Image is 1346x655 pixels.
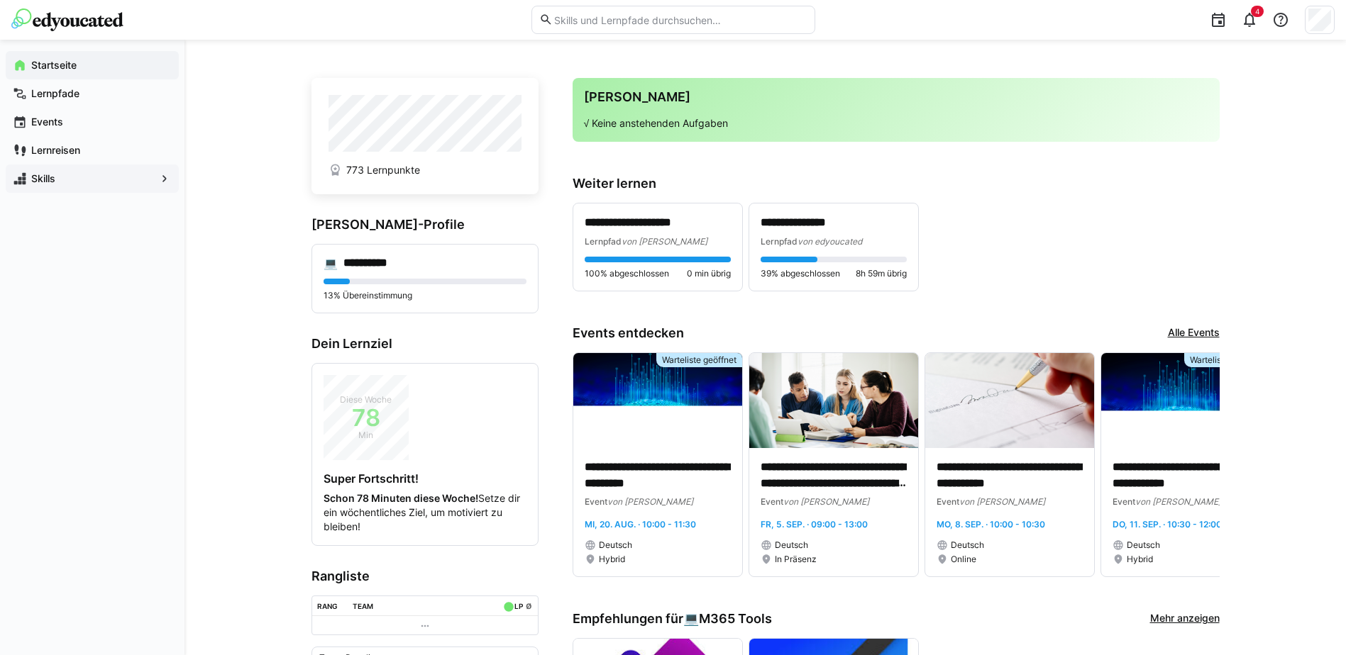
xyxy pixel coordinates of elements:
[324,256,338,270] div: 💻️
[324,471,526,486] h4: Super Fortschritt!
[925,353,1094,448] img: image
[856,268,907,279] span: 8h 59m übrig
[761,236,798,247] span: Lernpfad
[585,496,607,507] span: Event
[1113,519,1222,530] span: Do, 11. Sep. · 10:30 - 12:00
[584,89,1208,105] h3: [PERSON_NAME]
[775,539,808,551] span: Deutsch
[761,496,783,507] span: Event
[585,268,669,279] span: 100% abgeschlossen
[573,611,772,627] h3: Empfehlungen für
[1168,325,1220,341] a: Alle Events
[1101,353,1270,448] img: image
[761,519,868,530] span: Fr, 5. Sep. · 09:00 - 13:00
[599,554,625,565] span: Hybrid
[1127,539,1160,551] span: Deutsch
[317,602,338,610] div: Rang
[687,268,731,279] span: 0 min übrig
[585,236,622,247] span: Lernpfad
[584,116,1208,130] p: √ Keine anstehenden Aufgaben
[324,290,526,301] p: 13% Übereinstimmung
[951,539,984,551] span: Deutsch
[937,519,1045,530] span: Mo, 8. Sep. · 10:00 - 10:30
[699,611,772,627] span: M365 Tools
[1255,7,1259,16] span: 4
[1190,354,1264,366] span: Warteliste geöffnet
[573,176,1220,191] h3: Weiter lernen
[749,353,918,448] img: image
[599,539,632,551] span: Deutsch
[526,599,532,611] a: ø
[775,554,817,565] span: In Präsenz
[622,236,707,247] span: von [PERSON_NAME]
[324,491,526,534] p: Setze dir ein wöchentliches Ziel, um motiviert zu bleiben!
[1150,611,1220,627] a: Mehr anzeigen
[1127,554,1153,565] span: Hybrid
[514,602,523,610] div: LP
[937,496,959,507] span: Event
[683,611,772,627] div: 💻️
[311,217,539,233] h3: [PERSON_NAME]-Profile
[324,492,478,504] strong: Schon 78 Minuten diese Woche!
[783,496,869,507] span: von [PERSON_NAME]
[798,236,862,247] span: von edyoucated
[346,163,420,177] span: 773 Lernpunkte
[662,354,737,366] span: Warteliste geöffnet
[311,569,539,584] h3: Rangliste
[1113,496,1135,507] span: Event
[353,602,373,610] div: Team
[553,13,807,26] input: Skills und Lernpfade durchsuchen…
[585,519,696,530] span: Mi, 20. Aug. · 10:00 - 11:30
[761,268,840,279] span: 39% abgeschlossen
[573,325,684,341] h3: Events entdecken
[573,353,742,448] img: image
[951,554,976,565] span: Online
[311,336,539,352] h3: Dein Lernziel
[959,496,1045,507] span: von [PERSON_NAME]
[1135,496,1221,507] span: von [PERSON_NAME]
[607,496,693,507] span: von [PERSON_NAME]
